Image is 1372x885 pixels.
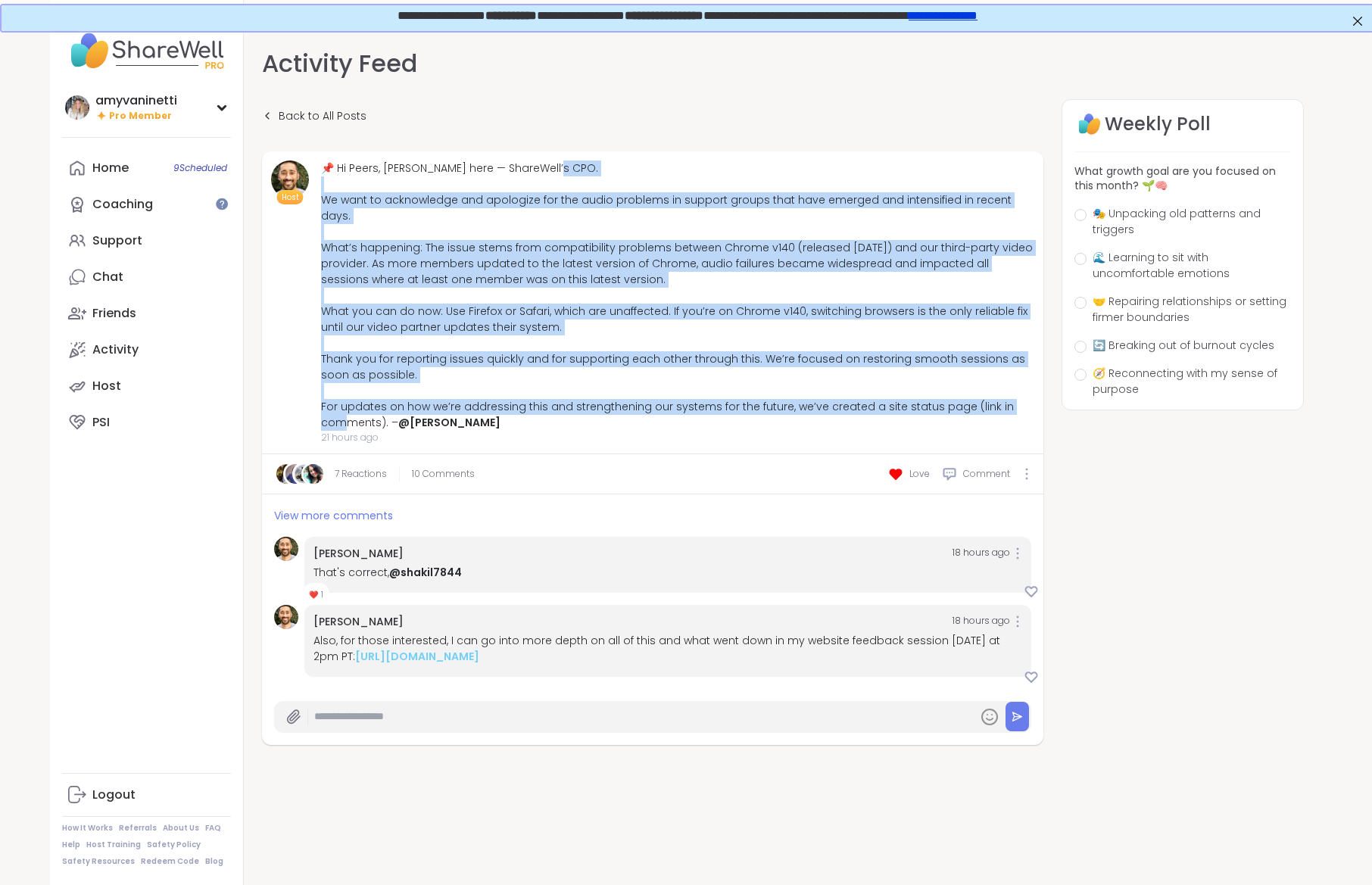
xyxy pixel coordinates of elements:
[313,546,404,561] a: [PERSON_NAME]
[321,589,323,600] span: 1
[92,269,123,285] div: Chat
[141,856,199,867] a: Redeem Code
[309,589,318,600] span: ❤️
[62,24,231,77] img: ShareWell Nav Logo
[62,295,231,332] a: Friends
[92,196,153,213] div: Coaching
[62,186,231,223] a: Coaching
[173,162,227,174] span: 9 Scheduled
[953,546,1010,562] span: 18 hours ago
[355,649,479,664] a: [URL][DOMAIN_NAME]
[321,160,1034,431] div: 📌 Hi Peers, [PERSON_NAME] here — ShareWell’s CPO. We want to acknowledge and apologize for the au...
[1093,206,1291,238] span: 🎭 Unpacking old patterns and triggers
[295,464,314,484] img: rustyempire
[274,605,298,629] img: brett
[163,823,199,834] a: About Us
[274,537,298,561] img: brett
[271,160,309,198] img: brett
[313,565,1022,581] div: That's correct,
[398,415,500,430] a: @[PERSON_NAME]
[62,223,231,259] a: Support
[62,856,135,867] a: Safety Resources
[279,108,366,124] span: Back to All Posts
[62,368,231,404] a: Host
[262,99,366,133] a: Back to All Posts
[92,341,139,358] div: Activity
[147,840,201,850] a: Safety Policy
[62,840,80,850] a: Help
[276,464,296,484] img: Mana
[119,823,157,834] a: Referrals
[1074,109,1105,139] img: Well Logo
[95,92,177,109] div: amyvaninetti
[285,464,305,484] img: NaAlSi2O6
[205,823,221,834] a: FAQ
[62,259,231,295] a: Chat
[1093,250,1291,282] span: 🌊 Learning to sit with uncomfortable emotions
[282,192,299,203] span: Host
[62,823,113,834] a: How It Works
[389,565,462,580] a: @shakil7844
[1105,111,1211,137] h4: Weekly Poll
[963,467,1010,481] span: Comment
[92,378,121,394] div: Host
[92,414,110,431] div: PSI
[109,110,172,123] span: Pro Member
[62,332,231,368] a: Activity
[313,614,404,629] a: [PERSON_NAME]
[92,787,136,803] div: Logout
[1093,294,1291,326] span: 🤝 Repairing relationships or setting firmer boundaries
[262,47,417,81] h3: Activity Feed
[62,777,231,813] a: Logout
[86,840,141,850] a: Host Training
[1074,164,1291,194] h3: What growth goal are you focused on this month? 🌱🧠
[1093,338,1274,354] span: 🔄 Breaking out of burnout cycles
[909,467,930,481] span: Love
[1093,366,1291,397] span: 🧭 Reconnecting with my sense of purpose
[304,464,323,484] img: Sha777
[216,198,228,210] iframe: Spotlight
[313,633,1022,665] div: Also, for those interested, I can go into more depth on all of this and what went down in my webs...
[92,232,142,249] div: Support
[65,95,89,120] img: amyvaninetti
[92,160,129,176] div: Home
[274,508,393,523] span: View more comments
[205,856,223,867] a: Blog
[953,614,1010,630] span: 18 hours ago
[321,431,1034,444] span: 21 hours ago
[92,305,136,322] div: Friends
[62,150,231,186] a: Home9Scheduled
[62,404,231,441] a: PSI
[335,467,387,481] a: 7 Reactions
[412,467,475,481] span: 10 Comments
